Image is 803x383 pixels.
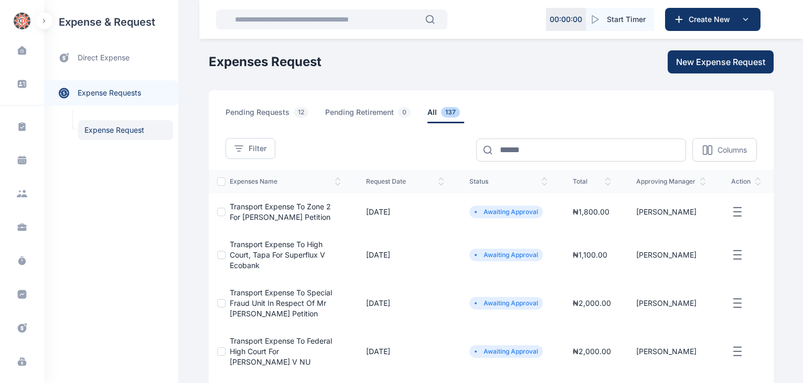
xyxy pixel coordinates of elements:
[354,279,457,327] td: [DATE]
[668,50,774,73] button: New Expense Request
[624,279,719,327] td: [PERSON_NAME]
[427,107,477,123] a: all137
[325,107,427,123] a: pending retirement0
[586,8,654,31] button: Start Timer
[354,193,457,231] td: [DATE]
[474,299,539,307] li: Awaiting Approval
[354,327,457,376] td: [DATE]
[230,288,332,318] a: Transport expense to Special Fraud Unit in respect of Mr [PERSON_NAME] petition
[230,336,332,366] a: Transport expense to Federal High Court for [PERSON_NAME] V NU
[226,107,325,123] a: pending requests12
[230,177,341,186] span: expenses Name
[226,107,313,123] span: pending requests
[573,347,611,356] span: ₦ 2,000.00
[573,177,611,186] span: total
[624,327,719,376] td: [PERSON_NAME]
[474,251,539,259] li: Awaiting Approval
[78,120,173,140] a: Expense Request
[398,107,411,118] span: 0
[573,250,607,259] span: ₦ 1,100.00
[78,52,130,63] span: direct expense
[230,240,325,270] a: Transport expense to High Court, Tapa for Superflux v Ecobank
[325,107,415,123] span: pending retirement
[550,14,582,25] p: 00 : 00 : 00
[692,138,757,162] button: Columns
[366,177,444,186] span: request date
[684,14,739,25] span: Create New
[676,56,765,68] span: New Expense Request
[226,138,275,159] button: Filter
[441,107,460,118] span: 137
[354,231,457,279] td: [DATE]
[469,177,548,186] span: status
[474,347,539,356] li: Awaiting Approval
[230,202,331,221] a: Transport expense to Zone 2 for [PERSON_NAME] Petition
[474,208,539,216] li: Awaiting Approval
[624,231,719,279] td: [PERSON_NAME]
[636,177,706,186] span: approving manager
[294,107,308,118] span: 12
[209,54,322,70] h1: Expenses Request
[249,143,266,154] span: Filter
[607,14,646,25] span: Start Timer
[44,72,178,105] div: expense requests
[573,299,611,307] span: ₦ 2,000.00
[665,8,761,31] button: Create New
[44,44,178,72] a: direct expense
[573,207,609,216] span: ₦ 1,800.00
[624,193,719,231] td: [PERSON_NAME]
[731,177,761,186] span: action
[44,80,178,105] a: expense requests
[427,107,464,123] span: all
[718,145,747,155] p: Columns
